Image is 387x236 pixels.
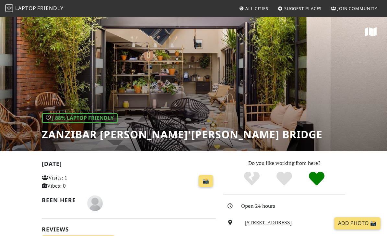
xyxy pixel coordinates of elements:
img: LaptopFriendly [5,4,13,12]
img: blank-535327c66bd565773addf3077783bbfce4b00ec00e9fd257753287c682c7fa38.png [87,195,103,211]
a: 📸 [199,175,213,187]
div: Open 24 hours [241,202,349,210]
span: F C [87,199,103,206]
a: Add Photo 📸 [334,217,381,230]
a: All Cities [236,3,271,14]
a: [STREET_ADDRESS] [245,219,292,226]
span: Laptop [15,5,36,12]
span: Join Community [337,6,377,11]
h2: [DATE] [42,160,216,170]
p: Do you like working from here? [223,159,345,168]
div: Definitely! [300,171,333,187]
a: LaptopFriendly LaptopFriendly [5,3,64,14]
div: No [236,171,268,187]
h2: Reviews [42,226,216,233]
div: | 88% Laptop Friendly [42,113,118,123]
h2: Been here [42,197,79,204]
div: Yes [268,171,300,187]
span: All Cities [245,6,268,11]
p: Visits: 1 Vibes: 0 [42,174,95,190]
span: Suggest Places [284,6,322,11]
span: Friendly [37,5,63,12]
h1: Zanzibar [PERSON_NAME]'[PERSON_NAME] Bridge [42,128,322,141]
a: Join Community [328,3,380,14]
a: Suggest Places [275,3,324,14]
